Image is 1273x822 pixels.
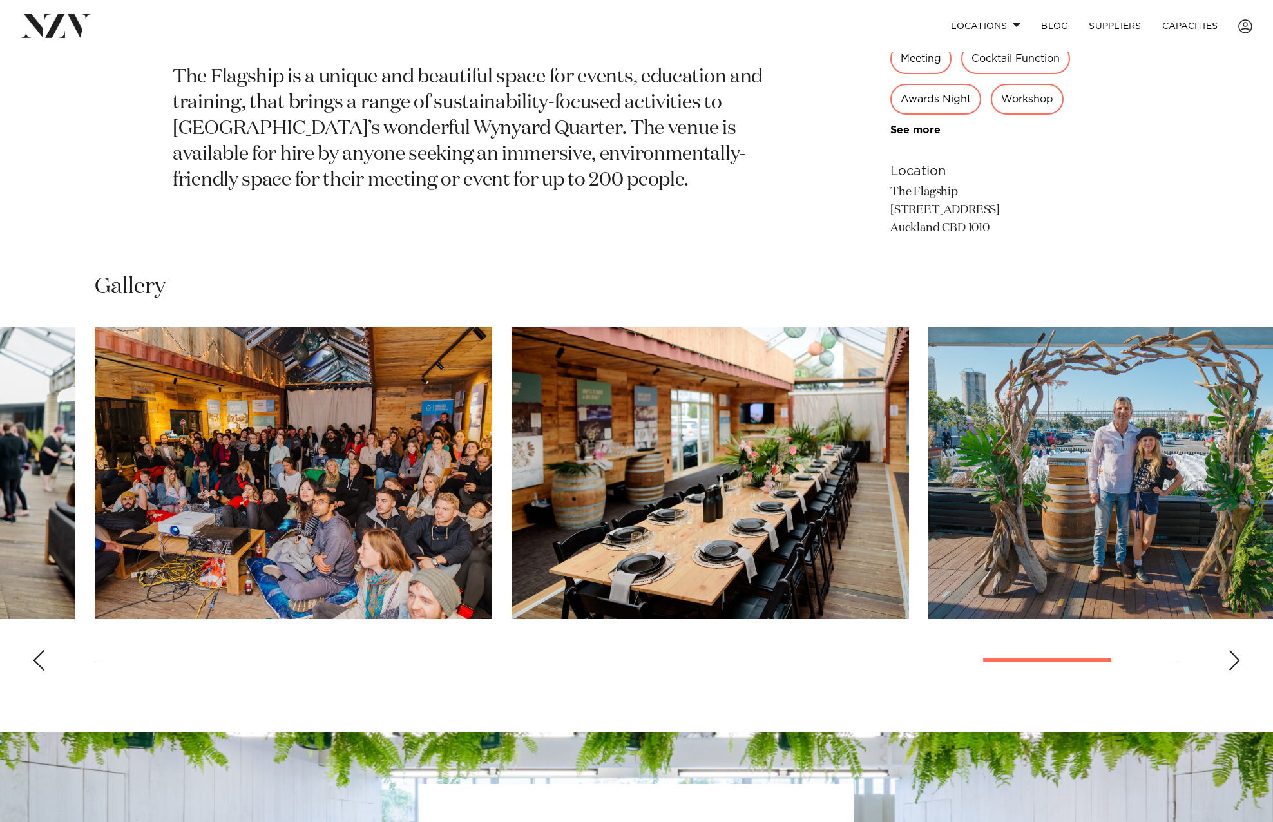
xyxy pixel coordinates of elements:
[941,12,1031,40] a: Locations
[890,84,981,115] div: Awards Night
[1152,12,1229,40] a: Capacities
[890,184,1100,238] p: The Flagship [STREET_ADDRESS] Auckland CBD 1010
[1031,12,1078,40] a: BLOG
[961,43,1070,74] div: Cocktail Function
[512,327,909,619] swiper-slide: 20 / 22
[173,65,799,193] p: The Flagship is a unique and beautiful space for events, education and training, that brings a ra...
[95,327,492,619] swiper-slide: 19 / 22
[1078,12,1151,40] a: SUPPLIERS
[890,43,952,74] div: Meeting
[890,162,1100,181] h6: Location
[21,14,91,37] img: nzv-logo.png
[991,84,1064,115] div: Workshop
[95,272,166,301] h2: Gallery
